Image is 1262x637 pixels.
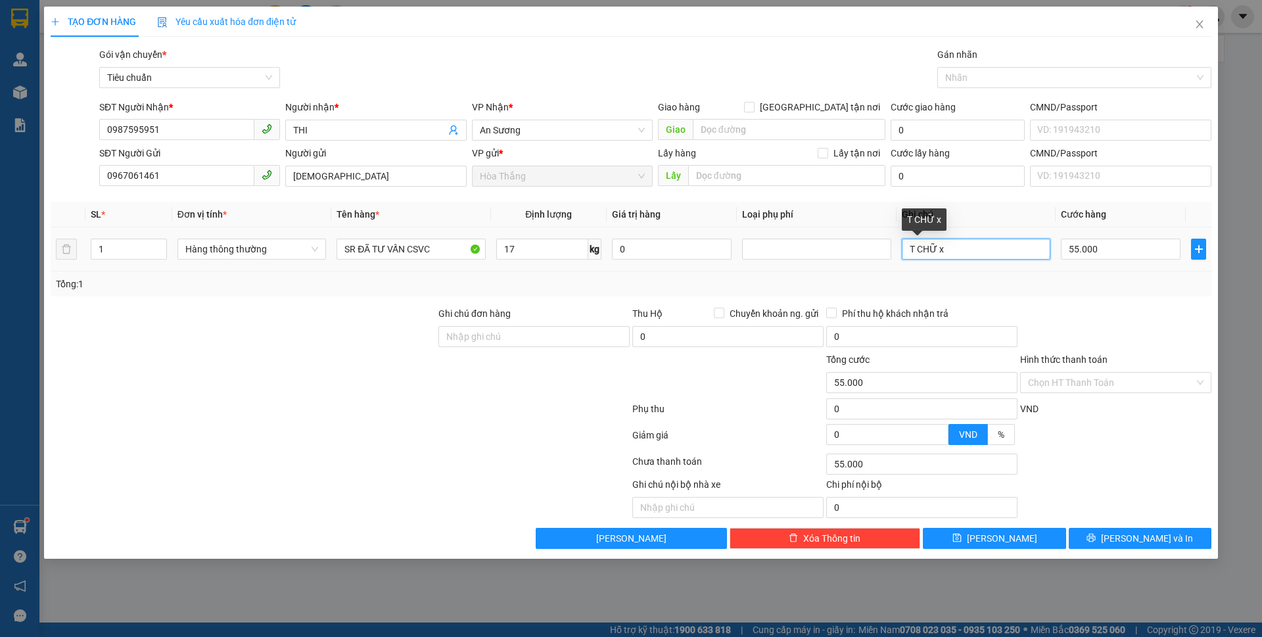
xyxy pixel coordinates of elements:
[1087,533,1096,544] span: printer
[631,428,825,451] div: Giảm giá
[789,533,798,544] span: delete
[448,125,459,135] span: user-add
[730,528,921,549] button: deleteXóa Thông tin
[1030,100,1211,114] div: CMND/Passport
[952,533,962,544] span: save
[177,209,227,220] span: Đơn vị tính
[897,202,1056,227] th: Ghi chú
[1181,7,1218,43] button: Close
[91,209,101,220] span: SL
[157,16,296,27] span: Yêu cầu xuất hóa đơn điện tử
[480,166,645,186] span: Hòa Thắng
[472,146,653,160] div: VP gửi
[688,165,885,186] input: Dọc đường
[596,531,666,546] span: [PERSON_NAME]
[632,308,663,319] span: Thu Hộ
[902,239,1050,260] input: Ghi Chú
[51,22,182,30] strong: NHẬN HÀNG NHANH - GIAO TỐC HÀNH
[107,68,272,87] span: Tiêu chuẩn
[100,66,186,73] span: ĐC: 266 Đồng Đen, P10, Q TB
[1061,209,1106,220] span: Cước hàng
[693,119,885,140] input: Dọc đường
[1192,244,1205,254] span: plus
[88,32,145,42] strong: 1900 633 614
[937,49,977,60] label: Gán nhãn
[99,49,166,60] span: Gói vận chuyển
[612,209,661,220] span: Giá trị hàng
[724,306,824,321] span: Chuyển khoản ng. gửi
[891,148,950,158] label: Cước lấy hàng
[472,102,509,112] span: VP Nhận
[99,100,280,114] div: SĐT Người Nhận
[480,120,645,140] span: An Sương
[588,239,601,260] span: kg
[1191,239,1205,260] button: plus
[755,100,885,114] span: [GEOGRAPHIC_DATA] tận nơi
[337,209,379,220] span: Tên hàng
[837,306,954,321] span: Phí thu hộ khách nhận trả
[658,119,693,140] span: Giao
[185,239,318,259] span: Hàng thông thường
[803,531,860,546] span: Xóa Thông tin
[1069,528,1211,549] button: printer[PERSON_NAME] và In
[262,170,272,180] span: phone
[658,102,700,112] span: Giao hàng
[658,165,688,186] span: Lấy
[100,47,166,60] span: VP Nhận: [GEOGRAPHIC_DATA]
[1030,146,1211,160] div: CMND/Passport
[5,62,89,76] span: ĐC: 77 [PERSON_NAME], Xã HT
[285,100,466,114] div: Người nhận
[658,148,696,158] span: Lấy hàng
[262,124,272,134] span: phone
[826,354,870,365] span: Tổng cước
[5,51,61,57] span: VP Gửi: Hòa Thắng
[1020,354,1108,365] label: Hình thức thanh toán
[5,79,53,85] span: ĐT:0905 033 606
[5,9,38,41] img: logo
[51,17,60,26] span: plus
[438,326,630,347] input: Ghi chú đơn hàng
[157,17,168,28] img: icon
[28,90,169,101] span: ----------------------------------------------
[891,102,956,112] label: Cước giao hàng
[536,528,727,549] button: [PERSON_NAME]
[737,202,896,227] th: Loại phụ phí
[891,120,1025,141] input: Cước giao hàng
[56,277,487,291] div: Tổng: 1
[1020,404,1039,414] span: VND
[1194,19,1205,30] span: close
[438,308,511,319] label: Ghi chú đơn hàng
[612,239,732,260] input: 0
[967,531,1037,546] span: [PERSON_NAME]
[285,146,466,160] div: Người gửi
[998,429,1004,440] span: %
[100,79,149,85] span: ĐT: 0935 882 082
[923,528,1065,549] button: save[PERSON_NAME]
[51,16,136,27] span: TẠO ĐƠN HÀNG
[891,166,1025,187] input: Cước lấy hàng
[99,146,280,160] div: SĐT Người Gửi
[826,477,1017,497] div: Chi phí nội bộ
[56,239,77,260] button: delete
[902,208,947,231] div: T CHỮ x
[49,7,184,20] span: CTY TNHH DLVT TIẾN OANH
[631,454,825,477] div: Chưa thanh toán
[631,402,825,425] div: Phụ thu
[337,239,485,260] input: VD: Bàn, Ghế
[959,429,977,440] span: VND
[632,497,824,518] input: Nhập ghi chú
[632,477,824,497] div: Ghi chú nội bộ nhà xe
[1101,531,1193,546] span: [PERSON_NAME] và In
[525,209,572,220] span: Định lượng
[828,146,885,160] span: Lấy tận nơi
